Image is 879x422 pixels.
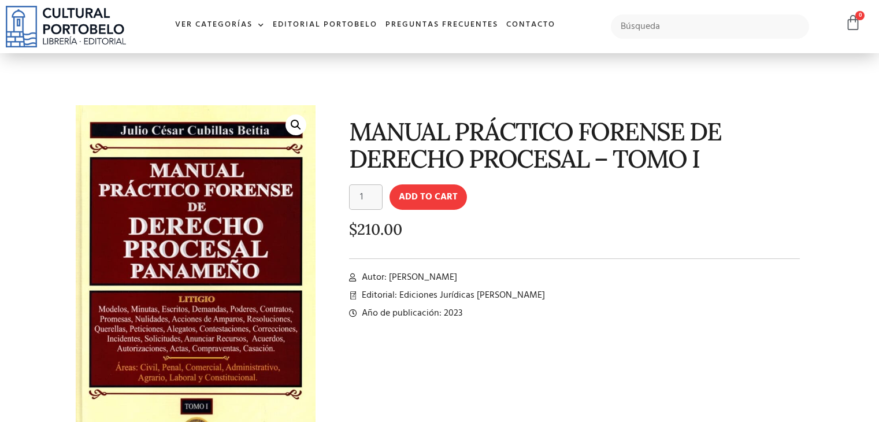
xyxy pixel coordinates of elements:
span: Año de publicación: 2023 [359,306,462,320]
input: Product quantity [349,184,383,210]
a: Contacto [502,13,559,38]
span: $ [349,220,357,239]
span: Editorial: Ediciones Jurídicas [PERSON_NAME] [359,288,545,302]
a: Preguntas frecuentes [381,13,502,38]
span: Autor: [PERSON_NAME] [359,271,457,284]
a: 0 [845,14,861,31]
input: Búsqueda [611,14,809,39]
a: 🔍 [285,114,306,135]
a: Ver Categorías [171,13,269,38]
button: Add to cart [390,184,467,210]
a: Editorial Portobelo [269,13,381,38]
h1: MANUAL PRÁCTICO FORENSE DE DERECHO PROCESAL – TOMO I [349,118,800,173]
bdi: 210.00 [349,220,402,239]
span: 0 [855,11,865,20]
